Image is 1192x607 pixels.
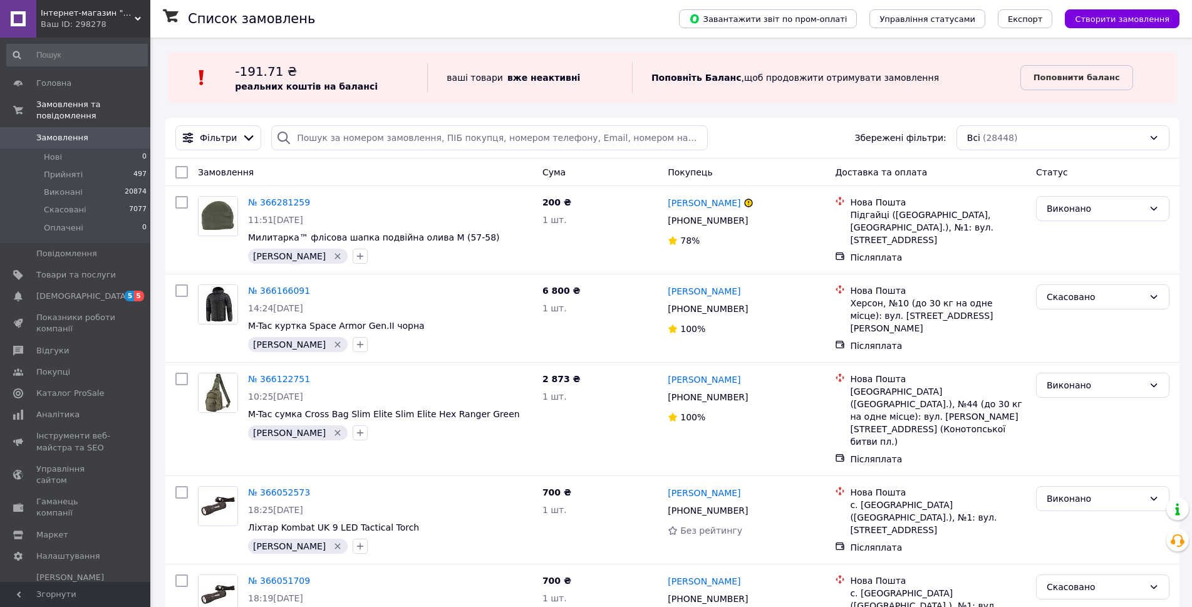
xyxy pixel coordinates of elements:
[188,11,315,26] h1: Список замовлень
[125,291,135,301] span: 5
[44,152,62,163] span: Нові
[542,593,567,603] span: 1 шт.
[850,453,1026,465] div: Післяплата
[668,506,748,516] span: [PHONE_NUMBER]
[427,63,632,93] div: ваші товари
[199,487,237,526] img: Фото товару
[248,321,425,331] a: M-Tac куртка Space Armor Gen.II чорна
[542,215,567,225] span: 1 шт.
[199,285,237,324] img: Фото товару
[248,215,303,225] span: 11:51[DATE]
[850,574,1026,587] div: Нова Пошта
[36,366,70,378] span: Покупці
[850,385,1026,448] div: [GEOGRAPHIC_DATA] ([GEOGRAPHIC_DATA].), №44 (до 30 кг на одне місце): вул. [PERSON_NAME][STREET_A...
[200,132,237,144] span: Фільтри
[248,232,500,242] span: Милитарка™ флісова шапка подвійна олива M (57-58)
[869,9,985,28] button: Управління статусами
[850,196,1026,209] div: Нова Пошта
[680,324,705,334] span: 100%
[850,209,1026,246] div: Підгайці ([GEOGRAPHIC_DATA], [GEOGRAPHIC_DATA].), №1: вул. [STREET_ADDRESS]
[680,412,705,422] span: 100%
[668,392,748,402] span: [PHONE_NUMBER]
[36,291,129,302] span: [DEMOGRAPHIC_DATA]
[36,312,116,335] span: Показники роботи компанії
[850,486,1026,499] div: Нова Пошта
[668,487,740,499] a: [PERSON_NAME]
[198,284,238,324] a: Фото товару
[36,529,68,541] span: Маркет
[333,541,343,551] svg: Видалити мітку
[1008,14,1043,24] span: Експорт
[854,132,946,144] span: Збережені фільтри:
[36,269,116,281] span: Товари та послуги
[253,428,326,438] span: [PERSON_NAME]
[36,78,71,89] span: Головна
[36,132,88,143] span: Замовлення
[333,340,343,350] svg: Видалити мітку
[248,505,303,515] span: 18:25[DATE]
[125,187,147,198] span: 20874
[36,430,116,453] span: Інструменти веб-майстра та SEO
[142,222,147,234] span: 0
[248,286,310,296] a: № 366166091
[835,167,927,177] span: Доставка та оплата
[668,215,748,226] span: [PHONE_NUMBER]
[998,9,1053,28] button: Експорт
[668,594,748,604] span: [PHONE_NUMBER]
[1047,580,1144,594] div: Скасовано
[248,522,419,532] a: Ліхтар Kombat UK 9 LED Tactical Torch
[36,496,116,519] span: Гаманець компанії
[36,409,80,420] span: Аналітика
[679,9,857,28] button: Завантажити звіт по пром-оплаті
[689,13,847,24] span: Завантажити звіт по пром-оплаті
[248,303,303,313] span: 14:24[DATE]
[668,167,712,177] span: Покупець
[1047,202,1144,215] div: Виконано
[253,541,326,551] span: [PERSON_NAME]
[668,304,748,314] span: [PHONE_NUMBER]
[44,204,86,215] span: Скасовані
[542,505,567,515] span: 1 шт.
[271,125,707,150] input: Пошук за номером замовлення, ПІБ покупця, номером телефону, Email, номером накладної
[133,169,147,180] span: 497
[36,464,116,486] span: Управління сайтом
[850,499,1026,536] div: с. [GEOGRAPHIC_DATA] ([GEOGRAPHIC_DATA].), №1: вул. [STREET_ADDRESS]
[542,374,581,384] span: 2 873 ₴
[651,73,742,83] b: Поповніть Баланс
[542,303,567,313] span: 1 шт.
[542,167,566,177] span: Cума
[850,284,1026,297] div: Нова Пошта
[235,81,378,91] b: реальних коштів на балансі
[1052,13,1179,23] a: Створити замовлення
[1075,14,1169,24] span: Створити замовлення
[142,152,147,163] span: 0
[507,73,581,83] b: вже неактивні
[41,8,135,19] span: Інтернет-магазин "Мілітарка Воєнторг"
[1047,378,1144,392] div: Виконано
[36,345,69,356] span: Відгуки
[542,576,571,586] span: 700 ₴
[680,526,742,536] span: Без рейтингу
[36,248,97,259] span: Повідомлення
[253,251,326,261] span: [PERSON_NAME]
[850,340,1026,352] div: Післяплата
[680,236,700,246] span: 78%
[198,486,238,526] a: Фото товару
[235,64,297,79] span: -191.71 ₴
[198,196,238,236] a: Фото товару
[542,392,567,402] span: 1 шт.
[36,99,150,122] span: Замовлення та повідомлення
[44,187,83,198] span: Виконані
[542,286,581,296] span: 6 800 ₴
[6,44,148,66] input: Пошук
[1047,492,1144,506] div: Виконано
[253,340,326,350] span: [PERSON_NAME]
[668,373,740,386] a: [PERSON_NAME]
[668,575,740,588] a: [PERSON_NAME]
[199,373,237,412] img: Фото товару
[36,551,100,562] span: Налаштування
[542,487,571,497] span: 700 ₴
[1047,290,1144,304] div: Скасовано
